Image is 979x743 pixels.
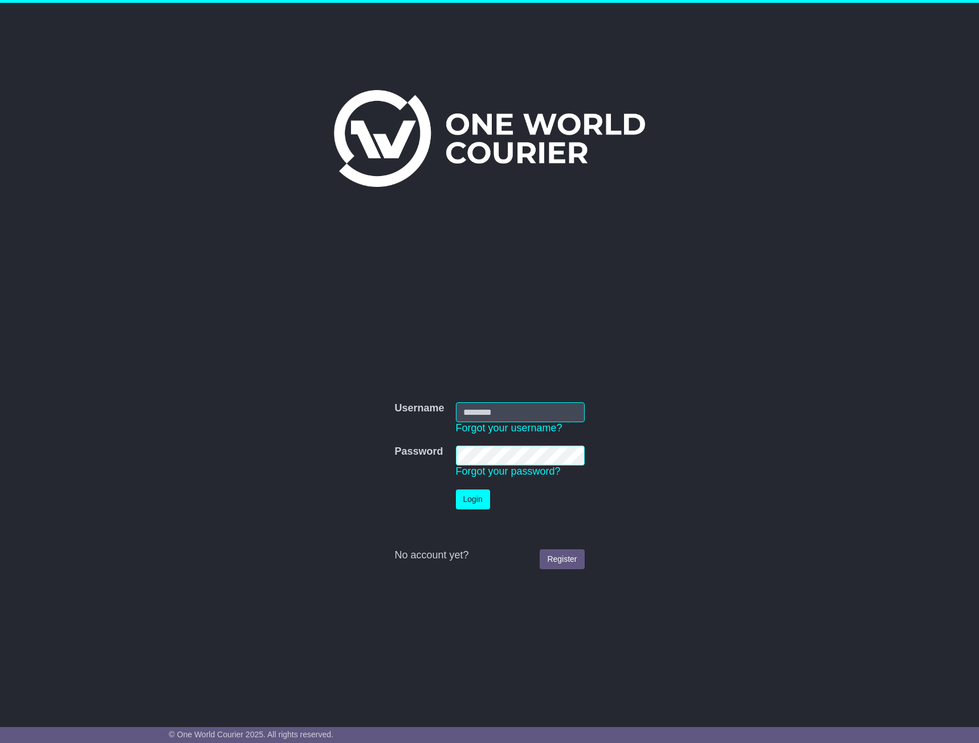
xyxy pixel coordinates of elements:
[540,549,584,569] a: Register
[456,422,562,434] a: Forgot your username?
[456,489,490,509] button: Login
[456,466,561,477] a: Forgot your password?
[334,90,645,187] img: One World
[394,402,444,415] label: Username
[394,549,584,562] div: No account yet?
[169,730,333,739] span: © One World Courier 2025. All rights reserved.
[394,446,443,458] label: Password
